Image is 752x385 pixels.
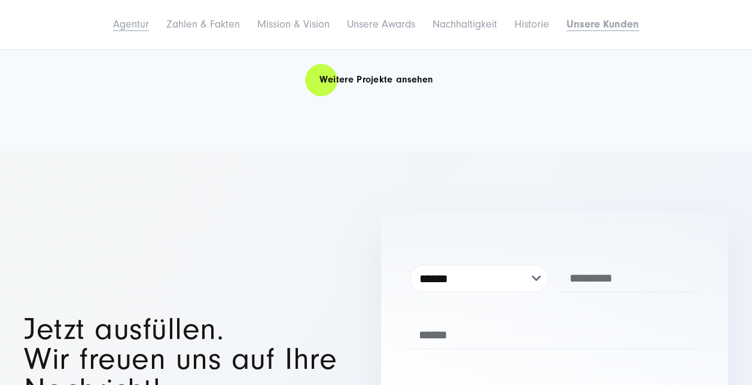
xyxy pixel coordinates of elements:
a: Unsere Kunden [567,18,639,30]
a: Weitere Projekte ansehen [305,63,447,97]
a: Mission & Vision [257,18,330,30]
a: Historie [514,18,549,30]
a: Zahlen & Fakten [166,18,240,30]
a: Agentur [113,18,149,30]
a: Unsere Awards [347,18,415,30]
a: Nachhaltigkeit [433,18,497,30]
